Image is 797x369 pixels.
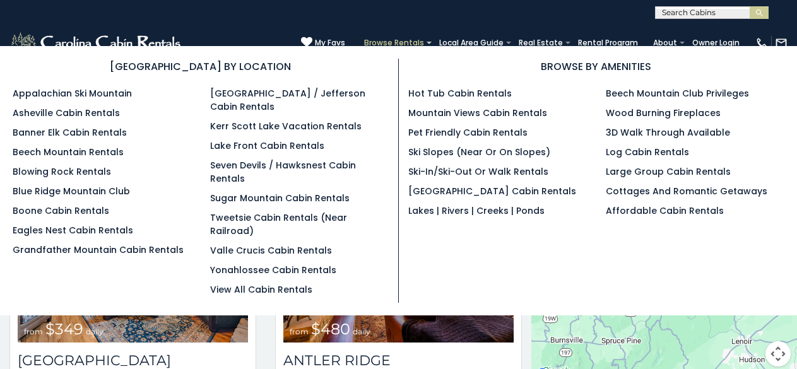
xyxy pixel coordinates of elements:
a: Beech Mountain Rentals [13,146,124,158]
a: Lake Front Cabin Rentals [210,139,324,152]
span: from [24,327,43,336]
a: Owner Login [686,34,746,52]
h3: Diamond Creek Lodge [18,352,248,369]
a: [GEOGRAPHIC_DATA] [18,352,248,369]
a: 3D Walk Through Available [606,126,730,139]
a: Blowing Rock Rentals [13,165,111,178]
h3: BROWSE BY AMENITIES [408,59,785,74]
a: Appalachian Ski Mountain [13,87,132,100]
a: Boone Cabin Rentals [13,204,109,217]
a: Pet Friendly Cabin Rentals [408,126,528,139]
a: Antler Ridge [283,352,514,369]
h3: [GEOGRAPHIC_DATA] BY LOCATION [13,59,389,74]
a: Sugar Mountain Cabin Rentals [210,192,350,204]
span: $349 [45,320,83,338]
a: Affordable Cabin Rentals [606,204,724,217]
a: Local Area Guide [433,34,510,52]
a: View All Cabin Rentals [210,283,312,296]
img: White-1-2.png [9,30,184,56]
a: Real Estate [512,34,569,52]
span: $480 [311,320,350,338]
a: [GEOGRAPHIC_DATA] / Jefferson Cabin Rentals [210,87,365,113]
a: Ski-in/Ski-Out or Walk Rentals [408,165,548,178]
img: mail-regular-white.png [775,37,788,49]
a: Mountain Views Cabin Rentals [408,107,547,119]
a: Yonahlossee Cabin Rentals [210,264,336,276]
a: Tweetsie Cabin Rentals (Near Railroad) [210,211,347,237]
a: Wood Burning Fireplaces [606,107,721,119]
a: Valle Crucis Cabin Rentals [210,244,332,257]
img: phone-regular-white.png [755,37,768,49]
a: Hot Tub Cabin Rentals [408,87,512,100]
a: Cottages and Romantic Getaways [606,185,767,197]
a: Beech Mountain Club Privileges [606,87,749,100]
span: My Favs [315,37,345,49]
a: Eagles Nest Cabin Rentals [13,224,133,237]
a: Browse Rentals [358,34,430,52]
span: daily [86,327,103,336]
a: Log Cabin Rentals [606,146,689,158]
a: Banner Elk Cabin Rentals [13,126,127,139]
a: [GEOGRAPHIC_DATA] Cabin Rentals [408,185,576,197]
a: Kerr Scott Lake Vacation Rentals [210,120,362,132]
a: About [647,34,683,52]
a: Seven Devils / Hawksnest Cabin Rentals [210,159,356,185]
a: Blue Ridge Mountain Club [13,185,130,197]
a: Grandfather Mountain Cabin Rentals [13,243,184,256]
a: Lakes | Rivers | Creeks | Ponds [408,204,545,217]
a: Ski Slopes (Near or On Slopes) [408,146,550,158]
span: daily [353,327,370,336]
span: from [290,327,309,336]
a: Rental Program [572,34,644,52]
a: Large Group Cabin Rentals [606,165,731,178]
button: Map camera controls [765,341,791,366]
a: My Favs [301,37,345,49]
a: Asheville Cabin Rentals [13,107,120,119]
